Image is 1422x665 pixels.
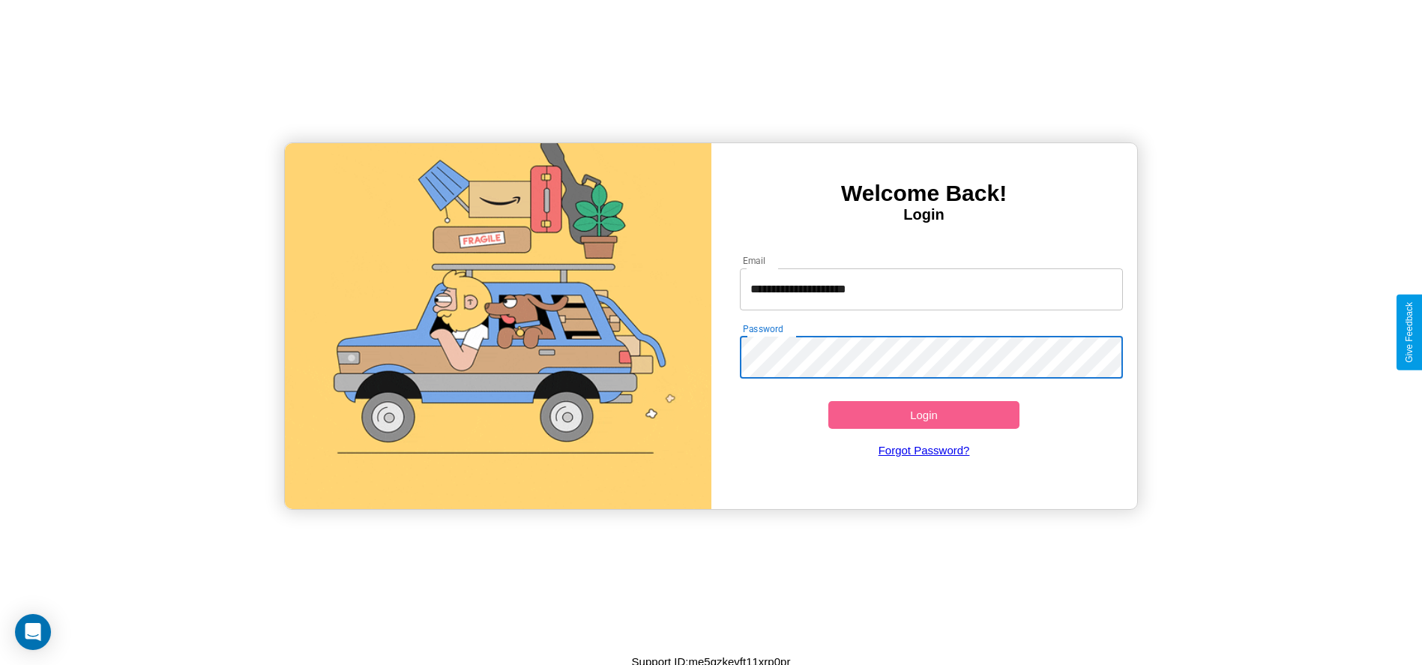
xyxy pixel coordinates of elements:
label: Password [743,322,783,335]
div: Open Intercom Messenger [15,614,51,650]
h3: Welcome Back! [711,181,1137,206]
a: Forgot Password? [732,429,1115,472]
div: Give Feedback [1404,302,1415,363]
h4: Login [711,206,1137,223]
button: Login [828,401,1020,429]
img: gif [285,143,711,509]
label: Email [743,254,766,267]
